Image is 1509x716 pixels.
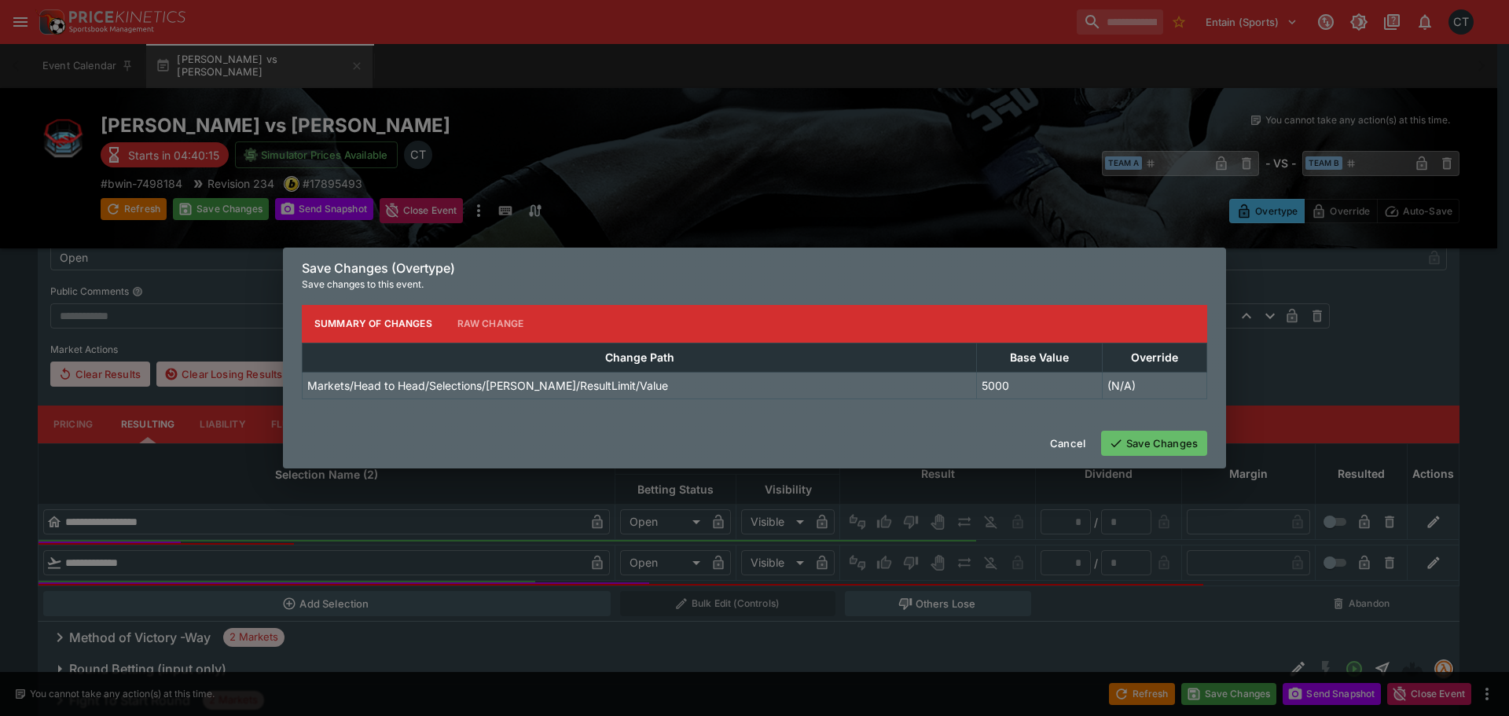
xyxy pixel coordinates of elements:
[445,305,537,343] button: Raw Change
[1103,343,1207,372] th: Override
[1041,431,1095,456] button: Cancel
[1101,431,1207,456] button: Save Changes
[977,343,1103,372] th: Base Value
[977,372,1103,398] td: 5000
[303,343,977,372] th: Change Path
[302,277,1207,292] p: Save changes to this event.
[1103,372,1207,398] td: (N/A)
[302,305,445,343] button: Summary of Changes
[307,377,668,394] p: Markets/Head to Head/Selections/[PERSON_NAME]/ResultLimit/Value
[302,260,1207,277] h6: Save Changes (Overtype)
